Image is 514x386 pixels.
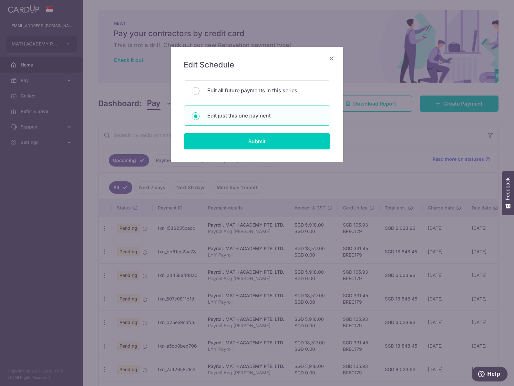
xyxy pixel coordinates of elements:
p: Edit just this one payment [207,112,322,119]
iframe: Opens a widget where you can find more information [472,367,508,383]
input: Submit [184,133,330,149]
p: Edit all future payments in this series [207,86,322,94]
button: Close [328,55,335,62]
button: Feedback - Show survey [502,171,514,215]
span: Feedback [505,178,511,200]
h5: Edit Schedule [184,60,330,70]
